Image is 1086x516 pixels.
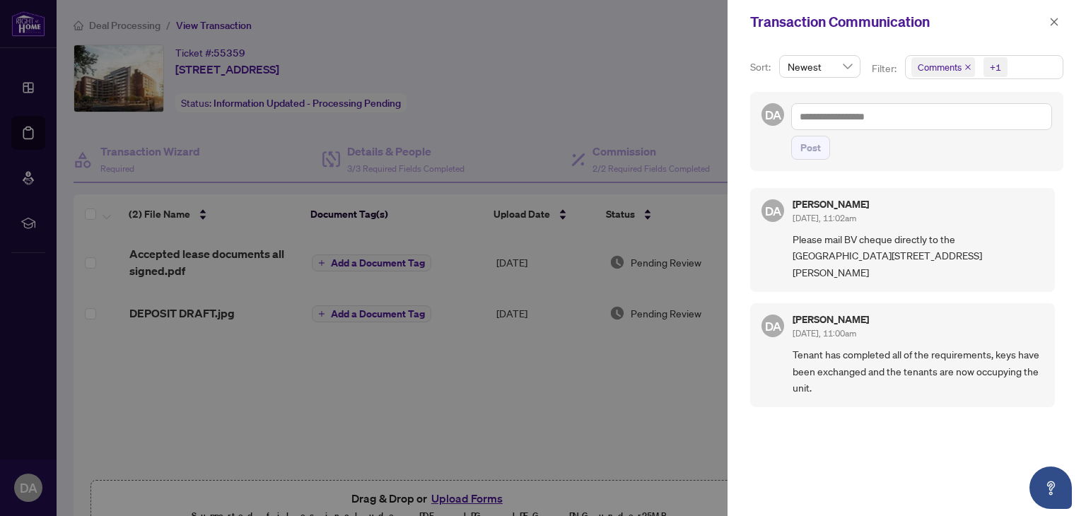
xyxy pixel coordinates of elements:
[750,11,1045,33] div: Transaction Communication
[750,59,773,75] p: Sort:
[793,213,856,223] span: [DATE], 11:02am
[764,317,781,336] span: DA
[793,231,1044,281] span: Please mail BV cheque directly to the [GEOGRAPHIC_DATA][STREET_ADDRESS][PERSON_NAME]
[764,201,781,220] span: DA
[918,60,962,74] span: Comments
[964,64,971,71] span: close
[793,328,856,339] span: [DATE], 11:00am
[872,61,899,76] p: Filter:
[788,56,852,77] span: Newest
[1049,17,1059,27] span: close
[990,60,1001,74] div: +1
[793,199,869,209] h5: [PERSON_NAME]
[764,105,781,124] span: DA
[911,57,975,77] span: Comments
[791,136,830,160] button: Post
[1029,467,1072,509] button: Open asap
[793,346,1044,396] span: Tenant has completed all of the requirements, keys have been exchanged and the tenants are now oc...
[793,315,869,324] h5: [PERSON_NAME]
